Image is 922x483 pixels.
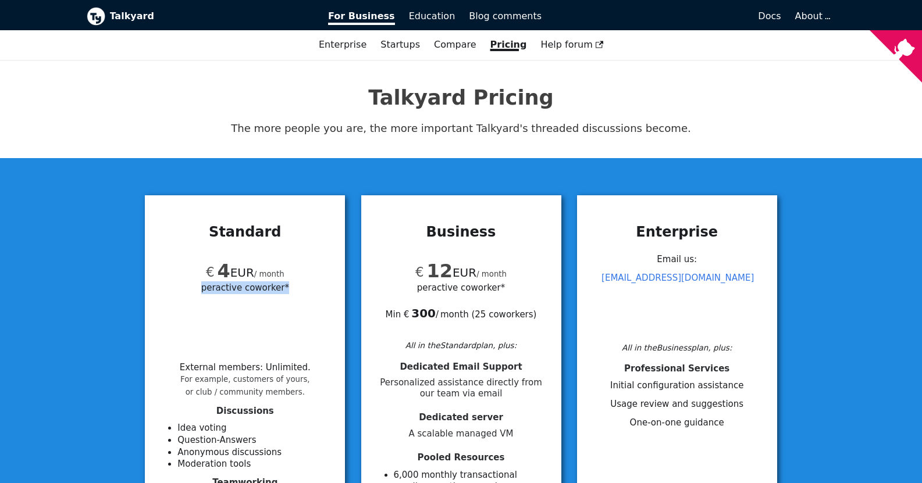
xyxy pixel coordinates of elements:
[312,35,373,55] a: Enterprise
[591,398,763,410] li: Usage review and suggestions
[375,377,547,399] span: Personalized assistance directly from our team via email
[375,452,547,463] h4: Pooled Resources
[180,362,311,397] li: External members : Unlimited .
[417,281,505,294] span: per active coworker*
[419,412,503,423] span: Dedicated server
[469,10,542,22] span: Blog comments
[601,273,754,283] a: [EMAIL_ADDRESS][DOMAIN_NAME]
[110,9,312,24] b: Talkyard
[87,7,312,26] a: Talkyard logoTalkyard
[434,39,476,50] a: Compare
[206,266,254,280] span: EUR
[201,281,289,294] span: per active coworker*
[177,422,331,434] li: Idea voting
[159,223,331,241] h3: Standard
[795,10,829,22] a: About
[328,10,395,25] span: For Business
[540,39,603,50] span: Help forum
[591,417,763,429] li: One-on-one guidance
[177,434,331,446] li: Question-Answers
[411,306,436,320] b: 300
[375,428,547,439] span: A scalable managed VM
[483,35,534,55] a: Pricing
[321,6,402,26] a: For Business
[254,270,284,278] small: / month
[591,363,763,374] h4: Professional Services
[426,260,453,282] span: 12
[591,380,763,392] li: Initial configuration assistance
[758,10,781,22] span: Docs
[373,35,427,55] a: Startups
[400,362,522,372] span: Dedicated Email Support
[177,446,331,459] li: Anonymous discussions
[415,266,476,280] span: EUR
[206,264,215,280] span: €
[87,120,836,137] p: The more people you are, the more important Talkyard's threaded discussions become.
[462,6,549,26] a: Blog comments
[549,6,788,26] a: Docs
[177,458,331,470] li: Moderation tools
[409,10,455,22] span: Education
[476,270,507,278] small: / month
[533,35,610,55] a: Help forum
[375,223,547,241] h3: Business
[591,223,763,241] h3: Enterprise
[375,294,547,321] div: Min € / month ( 25 coworkers )
[375,339,547,352] div: All in the Standard plan, plus:
[87,85,836,110] h1: Talkyard Pricing
[217,260,230,282] span: 4
[415,264,424,280] span: €
[180,375,310,396] small: For example, customers of yours, or club / community members.
[159,406,331,417] h4: Discussions
[87,7,105,26] img: Talkyard logo
[591,250,763,338] div: Email us:
[402,6,462,26] a: Education
[591,341,763,354] div: All in the Business plan, plus:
